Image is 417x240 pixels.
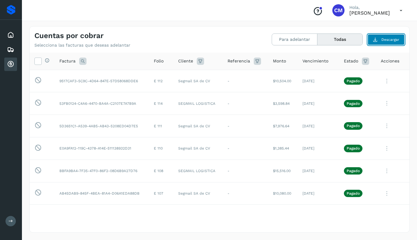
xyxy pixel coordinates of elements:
[173,115,223,137] td: Segmail SA de CV
[55,115,149,137] td: 5D3651C1-A539-4AB5-AB43-5208ED04D7E5
[268,115,298,137] td: $7,976.64
[149,70,173,92] td: E 112
[55,92,149,115] td: 53FB0124-C4A6-4470-BA4A-C2107E7A7B9A
[4,43,17,56] div: Embarques
[149,205,173,227] td: E 106
[298,182,339,205] td: [DATE]
[223,92,268,115] td: -
[55,70,149,92] td: 9517CAF3-5C9C-4D64-847E-57D58068DDE6
[223,115,268,137] td: -
[347,169,360,173] p: Pagado
[268,205,298,227] td: $11,136.00
[298,70,339,92] td: [DATE]
[268,160,298,182] td: $15,516.00
[298,137,339,160] td: [DATE]
[347,191,360,196] p: Pagado
[223,182,268,205] td: -
[4,28,17,42] div: Inicio
[149,92,173,115] td: E 114
[55,137,149,160] td: E0A9FA12-119C-4378-A14E-511138932D31
[223,137,268,160] td: -
[298,160,339,182] td: [DATE]
[223,160,268,182] td: -
[349,10,390,16] p: CARLOS MAIER GARCIA
[173,92,223,115] td: SEGMAIL LOGISTICA
[149,182,173,205] td: E 107
[149,115,173,137] td: E 111
[273,58,286,64] span: Monto
[349,5,390,10] p: Hola,
[173,205,223,227] td: SEGMAIL LOGISTICA
[347,79,360,83] p: Pagado
[34,31,104,40] h4: Cuentas por cobrar
[149,160,173,182] td: E 108
[173,160,223,182] td: SEGMAIL LOGISTICA
[223,205,268,227] td: -
[298,92,339,115] td: [DATE]
[4,58,17,71] div: Cuentas por cobrar
[34,43,130,48] p: Selecciona las facturas que deseas adelantar
[298,205,339,227] td: [DATE]
[298,115,339,137] td: [DATE]
[59,58,76,64] span: Factura
[268,70,298,92] td: $10,504.00
[173,137,223,160] td: Segmail SA de CV
[381,58,399,64] span: Acciones
[178,58,193,64] span: Cliente
[228,58,250,64] span: Referencia
[347,146,360,150] p: Pagado
[55,182,149,205] td: AB45DAB9-845F-4BEA-81A4-D06A1EDA88DB
[317,34,362,45] button: Todas
[55,160,149,182] td: BBFA9BA4-7F35-47F0-86F2-08D6B9A27D76
[173,70,223,92] td: Segmail SA de CV
[344,58,358,64] span: Estado
[368,34,405,45] button: Descargar
[347,124,360,128] p: Pagado
[268,137,298,160] td: $1,385.44
[55,205,149,227] td: DAB196F3-24D4-4435-BCD4-251AE5B60DB8
[381,37,399,42] span: Descargar
[272,34,317,45] button: Para adelantar
[223,70,268,92] td: -
[154,58,164,64] span: Folio
[173,182,223,205] td: Segmail SA de CV
[149,137,173,160] td: E 110
[347,101,360,106] p: Pagado
[302,58,328,64] span: Vencimiento
[268,182,298,205] td: $10,080.00
[268,92,298,115] td: $3,598.84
